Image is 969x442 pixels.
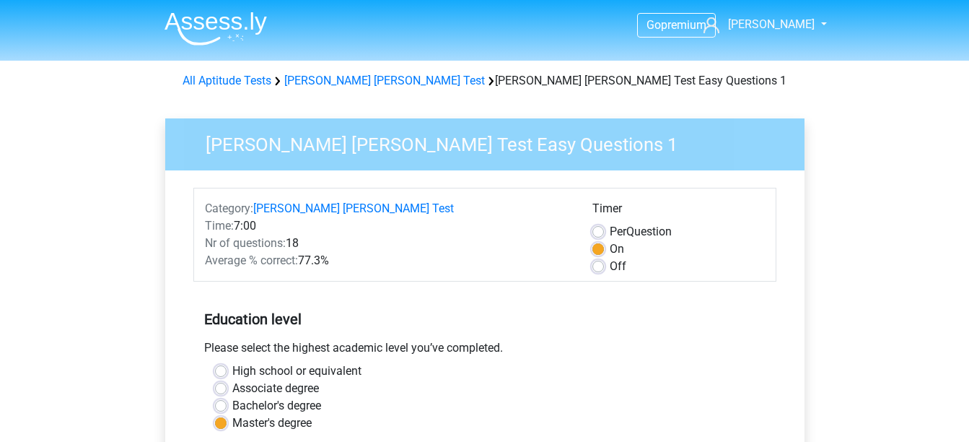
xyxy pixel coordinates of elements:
label: Question [610,223,672,240]
label: Bachelor's degree [232,397,321,415]
div: Please select the highest academic level you’ve completed. [193,339,776,363]
div: 7:00 [194,217,582,235]
div: 18 [194,235,582,252]
span: Per [610,225,626,238]
label: Associate degree [232,380,319,397]
div: Timer [592,200,765,223]
a: [PERSON_NAME] [PERSON_NAME] Test [284,74,485,87]
span: [PERSON_NAME] [728,17,815,31]
label: Master's degree [232,415,312,432]
a: [PERSON_NAME] [698,16,816,33]
a: Gopremium [638,15,715,35]
div: 77.3% [194,252,582,269]
a: [PERSON_NAME] [PERSON_NAME] Test [253,201,454,215]
span: Average % correct: [205,253,298,267]
h5: Education level [204,305,766,334]
span: Time: [205,219,234,233]
span: Go [646,18,661,32]
div: [PERSON_NAME] [PERSON_NAME] Test Easy Questions 1 [177,72,793,90]
span: Nr of questions: [205,236,286,250]
label: On [610,240,624,258]
label: High school or equivalent [232,363,361,380]
img: Assessly [165,12,267,45]
span: premium [661,18,706,32]
a: All Aptitude Tests [183,74,271,87]
label: Off [610,258,626,275]
span: Category: [205,201,253,215]
h3: [PERSON_NAME] [PERSON_NAME] Test Easy Questions 1 [188,128,794,156]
